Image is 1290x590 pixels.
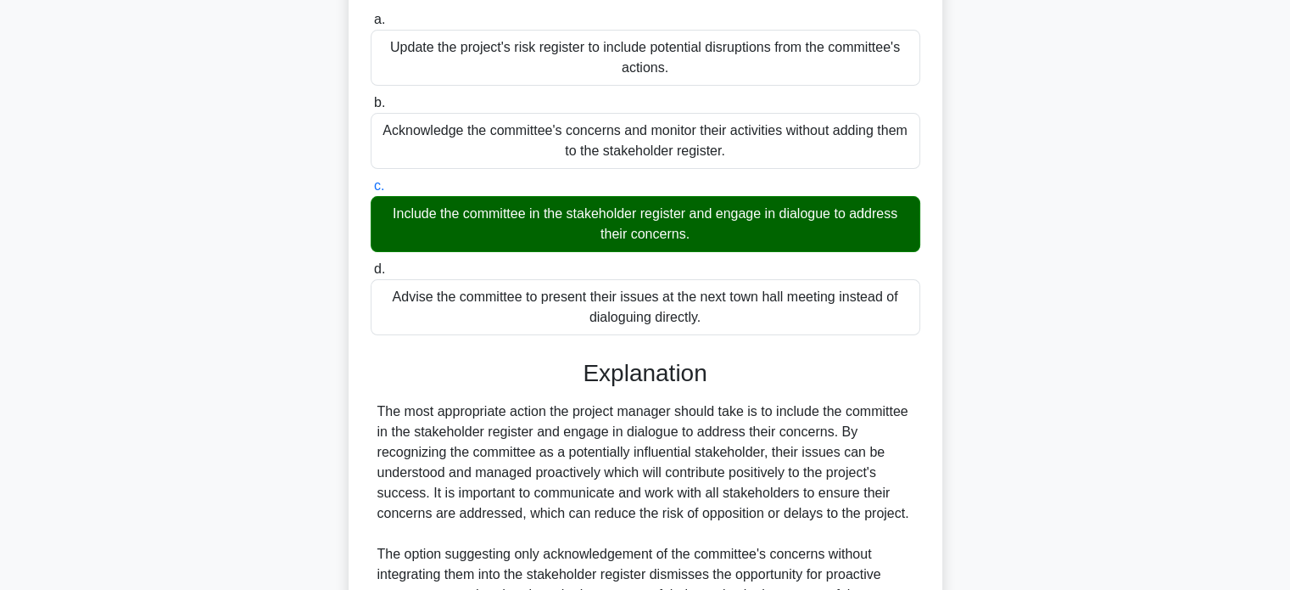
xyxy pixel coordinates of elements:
div: Acknowledge the committee's concerns and monitor their activities without adding them to the stak... [371,113,920,169]
span: d. [374,261,385,276]
div: Advise the committee to present their issues at the next town hall meeting instead of dialoguing ... [371,279,920,335]
span: b. [374,95,385,110]
span: a. [374,12,385,26]
div: Update the project's risk register to include potential disruptions from the committee's actions. [371,30,920,86]
div: Include the committee in the stakeholder register and engage in dialogue to address their concerns. [371,196,920,252]
span: c. [374,178,384,193]
h3: Explanation [381,359,910,388]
